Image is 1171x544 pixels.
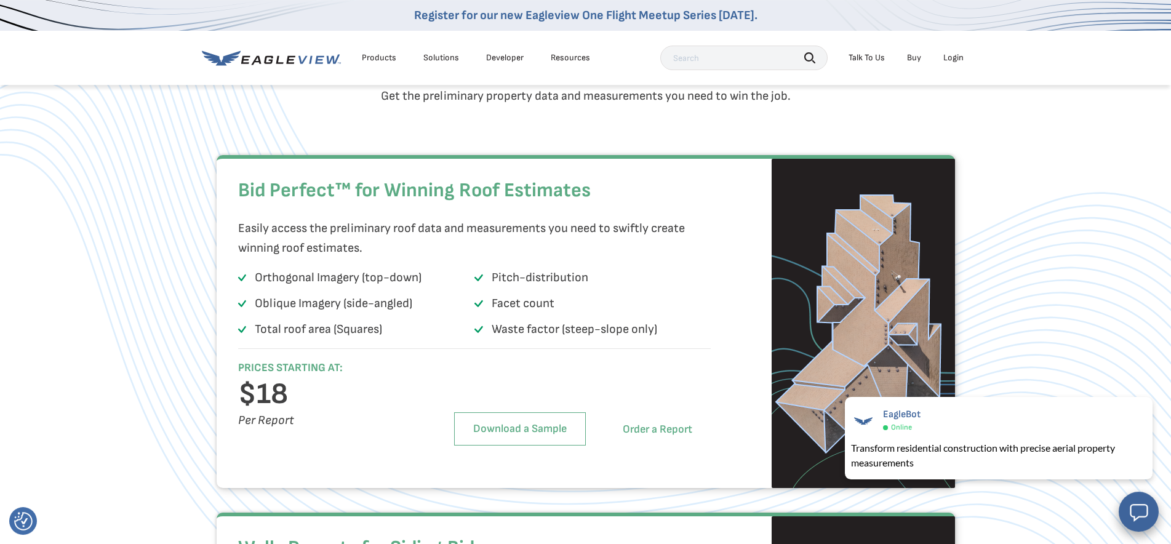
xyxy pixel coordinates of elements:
p: Oblique Imagery (side-angled) [255,294,412,313]
a: Buy [907,52,921,63]
button: Open chat window [1119,492,1159,532]
div: Solutions [423,52,459,63]
div: Login [943,52,964,63]
a: Download a Sample [454,412,586,446]
p: Orthogonal Imagery (top-down) [255,268,422,287]
div: Products [362,52,396,63]
p: Waste factor (steep-slope only) [492,319,657,339]
img: Revisit consent button [14,512,33,530]
h6: PRICES STARTING AT: [238,361,415,375]
div: Resources [551,52,590,63]
h2: Bid Perfect™ for Winning Roof Estimates [238,172,711,209]
a: Register for our new Eagleview One Flight Meetup Series [DATE]. [414,8,757,23]
span: Online [891,423,912,432]
div: Transform residential construction with precise aerial property measurements [851,441,1146,470]
button: Consent Preferences [14,512,33,530]
a: Developer [486,52,524,63]
div: Talk To Us [849,52,885,63]
p: Pitch-distribution [492,268,588,287]
i: Per Report [238,413,294,428]
p: Facet count [492,294,554,313]
span: EagleBot [883,409,921,420]
h3: $18 [238,385,415,404]
p: Easily access the preliminary roof data and measurements you need to swiftly create winning roof ... [238,218,705,258]
input: Search [660,46,828,70]
img: EagleBot [851,409,876,433]
p: Total roof area (Squares) [255,319,382,339]
a: Order a Report [604,414,711,446]
p: Get the preliminary property data and measurements you need to win the job. [226,86,946,106]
